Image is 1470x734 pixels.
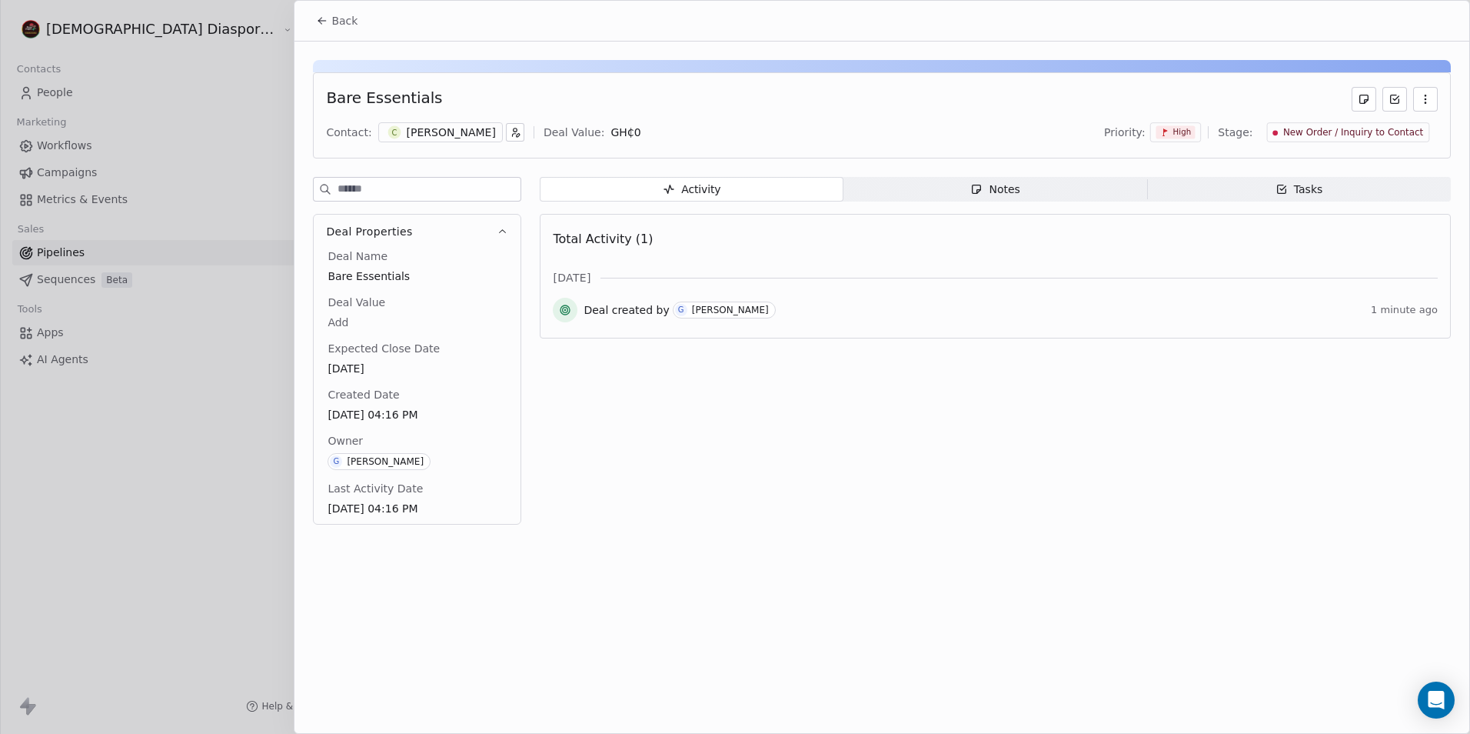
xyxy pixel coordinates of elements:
span: Add [328,315,507,330]
div: G [678,304,684,316]
span: Deal created by [584,302,669,318]
div: [PERSON_NAME] [347,456,424,467]
span: New Order / Inquiry to Contact [1283,126,1423,139]
div: Deal Value: [544,125,604,140]
span: [DATE] [553,270,590,285]
span: [DATE] [328,361,507,376]
div: [PERSON_NAME] [692,305,769,315]
span: Stage: [1218,125,1252,140]
span: Owner [324,433,366,449]
span: 1 minute ago [1371,304,1438,316]
div: Deal Properties [314,249,520,524]
div: Open Intercom Messenger [1418,682,1455,719]
button: Deal Properties [314,215,520,249]
span: Total Activity (1) [553,232,653,246]
span: Priority: [1104,125,1146,140]
div: Notes [970,182,1019,198]
span: [DATE] 04:16 PM [328,501,507,516]
span: Expected Close Date [324,341,443,356]
span: High [1172,127,1191,138]
div: Contact: [326,125,371,140]
span: Last Activity Date [324,481,426,496]
span: Deal Properties [326,224,412,239]
span: Deal Name [324,249,391,264]
span: Bare Essentials [328,269,507,284]
span: [DATE] 04:16 PM [328,407,507,422]
button: Back [307,7,367,35]
span: C [387,126,401,139]
div: Bare Essentials [326,87,442,112]
span: Back [331,13,358,28]
div: G [334,455,340,468]
span: Deal Value [324,295,388,310]
div: [PERSON_NAME] [407,125,496,140]
span: GH₵ 0 [610,126,640,138]
div: Tasks [1275,182,1323,198]
span: Created Date [324,387,402,402]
